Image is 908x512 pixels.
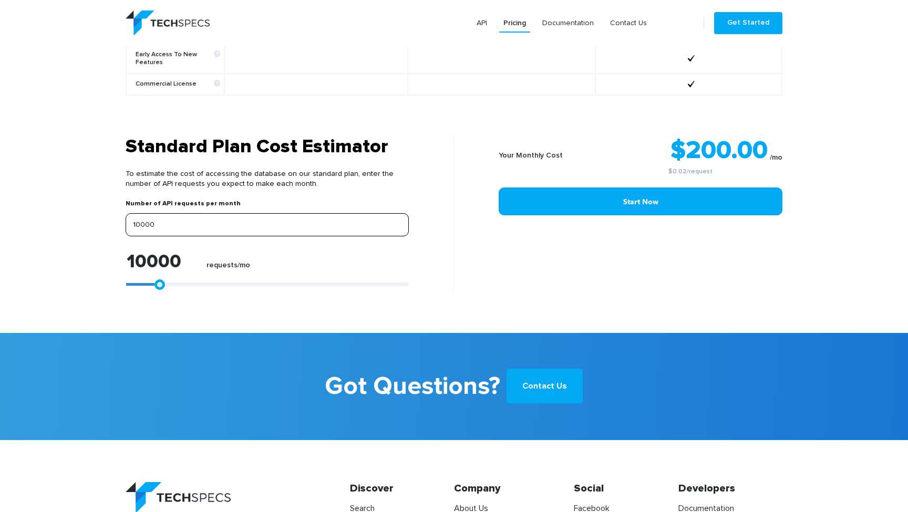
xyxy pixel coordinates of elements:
[598,169,782,175] small: /request
[499,152,563,159] b: Your Monthly Cost
[538,14,598,33] a: Documentation
[606,14,651,33] a: Contact Us
[126,213,409,236] input: Enter your expected number of API requests
[499,187,782,215] a: Start Now
[770,154,782,161] sub: /mo
[126,159,409,200] p: To estimate the cost of accessing the database on our standard plan, enter the number of API requ...
[207,261,250,275] label: requests/mo
[350,482,454,498] h4: Discover
[136,80,220,88] b: Commercial License
[678,482,782,498] h4: Developers
[574,482,678,498] h4: Social
[126,135,409,159] h3: Standard Plan Cost Estimator
[126,11,210,36] img: logo
[325,364,500,409] b: Got Questions?
[136,51,220,67] b: Early Access To New Features
[454,482,558,498] h4: Company
[507,369,583,403] a: Contact Us
[714,12,782,34] a: Get Started
[670,138,768,163] strong: $200.00
[126,200,241,213] label: Number of API requests per month
[668,169,687,175] a: $0.02
[499,14,530,33] a: Pricing
[472,14,491,33] a: API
